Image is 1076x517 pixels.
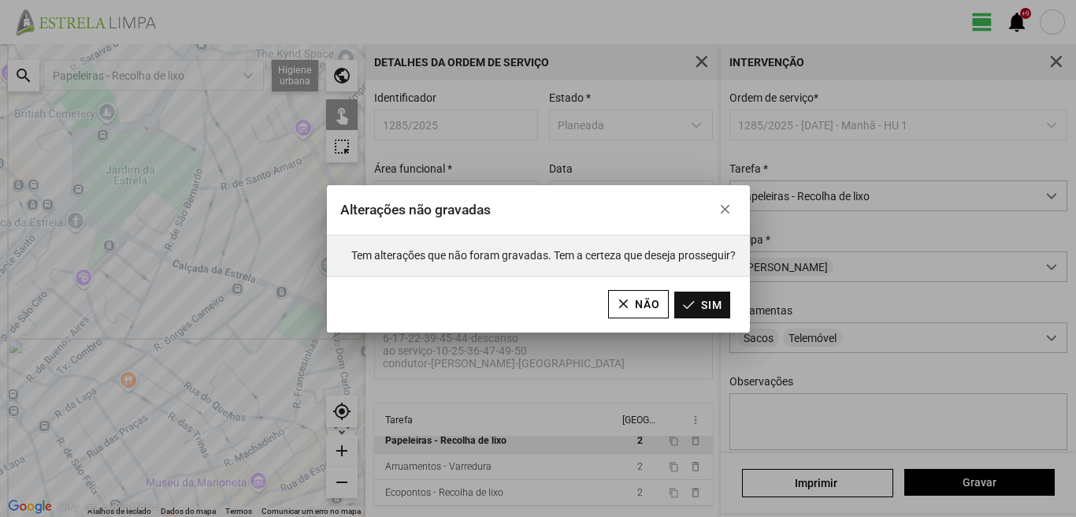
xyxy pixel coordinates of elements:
span: Sim [701,299,722,311]
button: Sim [674,292,730,318]
span: Tem alterações que não foram gravadas. Tem a certeza que deseja prosseguir? [351,249,736,262]
span: Alterações não gravadas [340,202,491,218]
button: Não [608,290,669,318]
span: Não [635,298,660,311]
